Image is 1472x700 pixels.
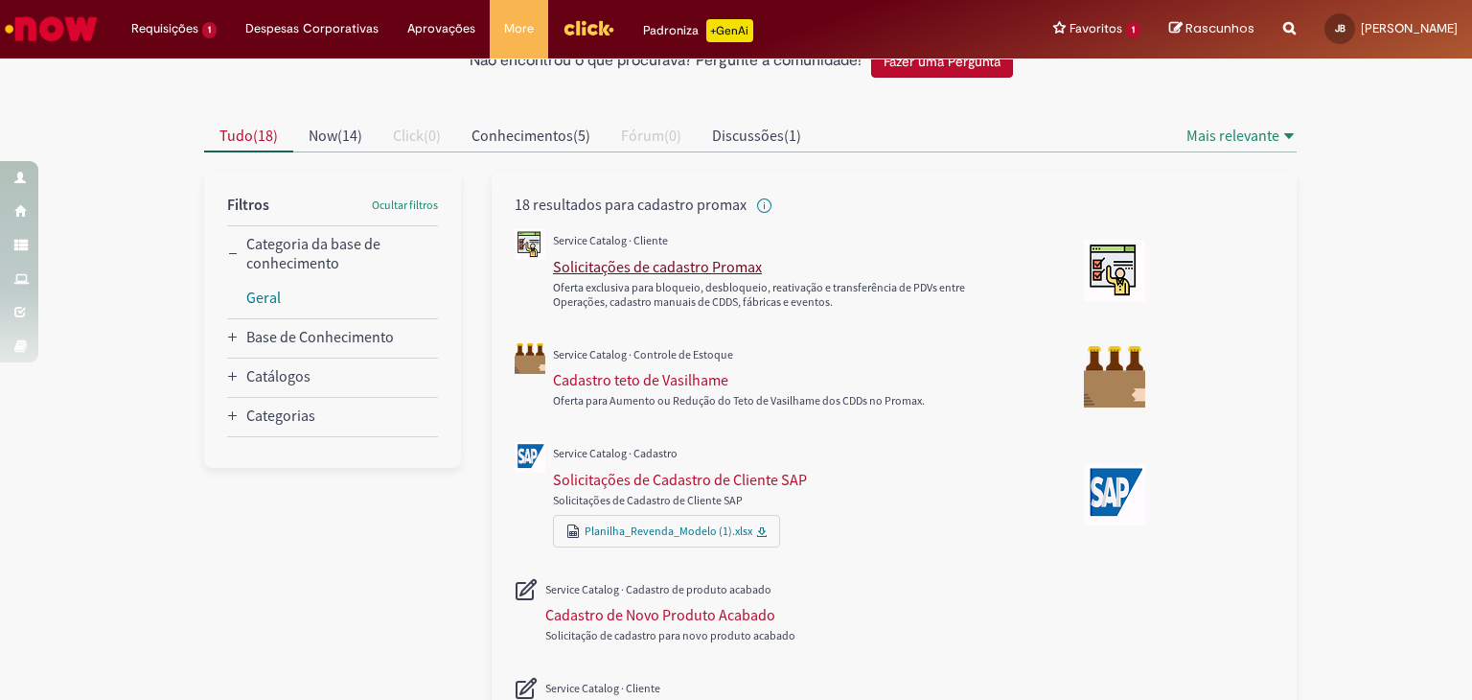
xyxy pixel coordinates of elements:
span: JB [1335,22,1345,35]
span: Rascunhos [1185,19,1254,37]
p: +GenAi [706,19,753,42]
span: More [504,19,534,38]
span: 1 [1126,22,1140,38]
span: Despesas Corporativas [245,19,379,38]
a: Rascunhos [1169,20,1254,38]
span: [PERSON_NAME] [1361,20,1458,36]
img: click_logo_yellow_360x200.png [563,13,614,42]
button: Fazer uma Pergunta [871,45,1013,78]
img: ServiceNow [2,10,101,48]
span: 1 [202,22,217,38]
div: Padroniza [643,19,753,42]
h2: Não encontrou o que procurava? Pergunte à comunidade! [470,53,862,70]
span: Aprovações [407,19,475,38]
span: Favoritos [1069,19,1122,38]
span: Requisições [131,19,198,38]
